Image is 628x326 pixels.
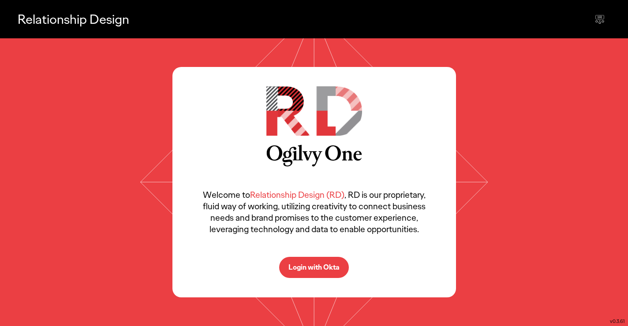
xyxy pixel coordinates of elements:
[266,86,362,136] img: RD Logo
[279,257,349,278] button: Login with Okta
[250,189,344,200] span: Relationship Design (RD)
[199,189,430,235] p: Welcome to , RD is our proprietary, fluid way of working, utilizing creativity to connect busines...
[18,10,129,28] p: Relationship Design
[589,9,610,30] div: Send feedback
[288,264,340,271] p: Login with Okta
